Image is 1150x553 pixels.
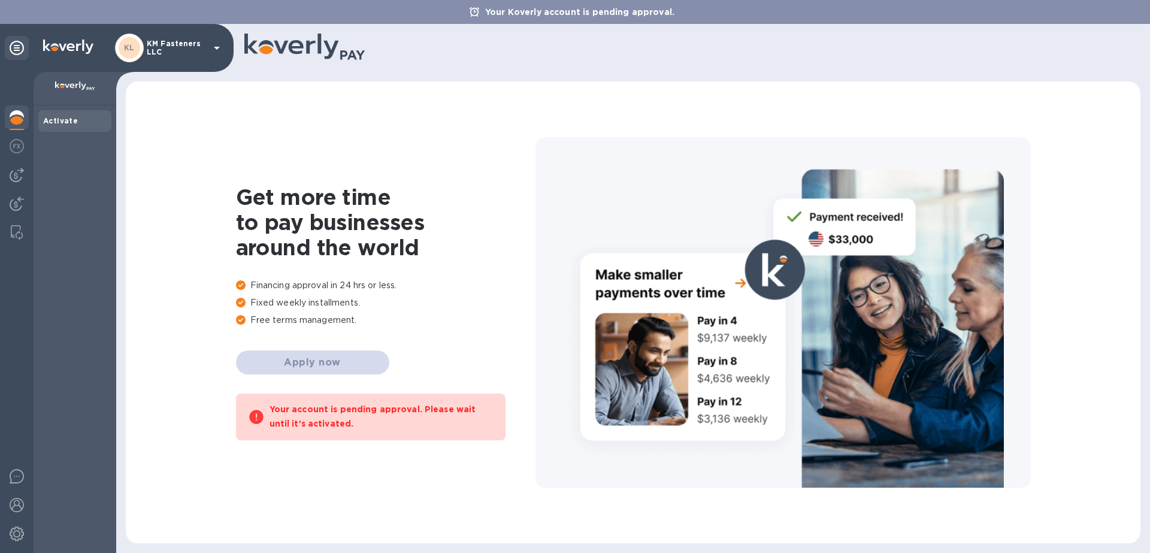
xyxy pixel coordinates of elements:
p: Financing approval in 24 hrs or less. [236,279,535,292]
p: Your Koverly account is pending approval. [479,6,680,18]
b: KL [124,43,135,52]
img: Foreign exchange [10,139,24,153]
p: KM Fasteners LLC [147,40,207,56]
b: Your account is pending approval. Please wait until it’s activated. [270,404,476,428]
h1: Get more time to pay businesses around the world [236,185,535,260]
img: Logo [43,40,93,54]
p: Free terms management. [236,314,535,327]
p: Fixed weekly installments. [236,297,535,309]
b: Activate [43,116,78,125]
div: Unpin categories [5,36,29,60]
